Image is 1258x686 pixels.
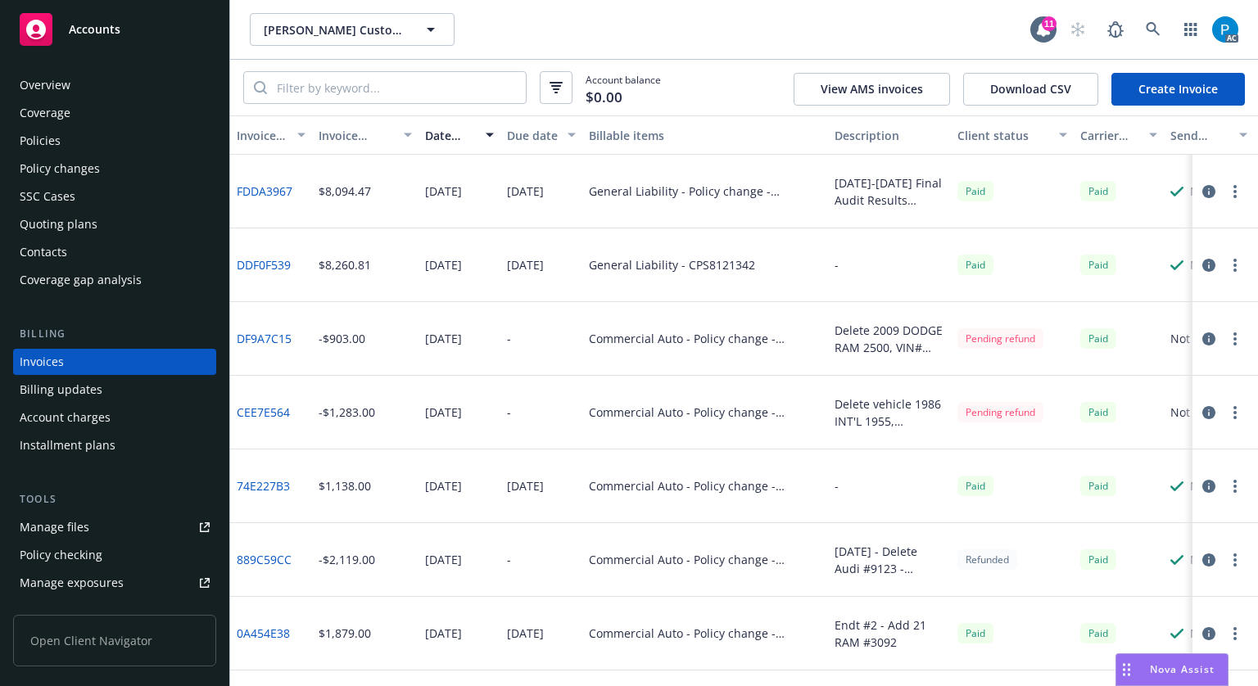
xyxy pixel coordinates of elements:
div: Invoices [20,349,64,375]
a: Manage exposures [13,570,216,596]
div: Commercial Auto - Policy change - SPP1818083-00 [589,404,821,421]
a: Overview [13,72,216,98]
div: Billing updates [20,377,102,403]
div: General Liability - Policy change - CPS7912734 [589,183,821,200]
a: Create Invoice [1111,73,1245,106]
div: [DATE] - Delete Audi #9123 - Totaled [835,543,944,577]
a: Coverage gap analysis [13,267,216,293]
div: Coverage gap analysis [20,267,142,293]
a: Switch app [1174,13,1207,46]
button: [PERSON_NAME] Custom Welding [250,13,455,46]
button: View AMS invoices [794,73,950,106]
div: Overview [20,72,70,98]
span: Paid [957,476,993,496]
div: [DATE] [425,183,462,200]
div: Account charges [20,404,111,431]
button: Invoice amount [312,115,419,155]
div: Quoting plans [20,211,97,237]
div: Commercial Auto - Policy change - SPP1818083-00 [589,477,821,494]
a: Accounts [13,7,216,52]
img: photo [1212,16,1238,43]
div: - [835,256,839,273]
div: Paid [1080,623,1116,643]
div: Policy checking [20,542,102,568]
div: Contacts [20,239,67,265]
div: [DATE]-[DATE] Final Audit Results Additional Premium $8,094.47 [835,174,944,209]
div: [DATE] [425,477,462,494]
div: Commercial Auto - Policy change - SPP1818083-00 [589,551,821,568]
a: Search [1137,13,1170,46]
button: Nova Assist [1115,653,1229,686]
div: Not sent [1170,404,1217,421]
div: [DATE] [507,256,544,273]
button: Invoice ID [230,115,312,155]
div: -$2,119.00 [319,551,375,568]
div: Billable items [589,127,821,144]
a: Policies [13,128,216,154]
div: $8,260.81 [319,256,371,273]
div: [DATE] [425,404,462,421]
a: Installment plans [13,432,216,458]
div: Paid [1080,549,1116,570]
div: Pending refund [957,328,1043,349]
div: Not sent [1170,330,1217,347]
a: Manage certificates [13,598,216,624]
div: - [507,404,511,421]
div: Send result [1170,127,1229,144]
div: Paid [1080,402,1116,422]
a: CEE7E564 [237,404,290,421]
div: Manage files [20,514,89,540]
div: Paid [1080,255,1116,275]
button: Due date [500,115,582,155]
div: Commercial Auto - Policy change - SPP1818083-00 [589,625,821,642]
div: Drag to move [1116,654,1137,685]
a: Policy checking [13,542,216,568]
div: Paid [1080,476,1116,496]
a: Report a Bug [1099,13,1132,46]
div: Policies [20,128,61,154]
a: 889C59CC [237,551,292,568]
button: Billable items [582,115,828,155]
div: Endt #2 - Add 21 RAM #3092 [835,616,944,651]
div: Manage certificates [20,598,127,624]
div: Policy changes [20,156,100,182]
span: [PERSON_NAME] Custom Welding [264,21,405,38]
div: - [507,330,511,347]
span: Paid [957,623,993,643]
input: Filter by keyword... [267,72,526,103]
span: Open Client Navigator [13,615,216,666]
div: SSC Cases [20,183,75,210]
a: 0A454E38 [237,625,290,642]
div: Invoice ID [237,127,287,144]
div: Pending refund [957,402,1043,422]
a: Quoting plans [13,211,216,237]
div: - [507,551,511,568]
svg: Search [254,81,267,94]
a: DF9A7C15 [237,330,292,347]
div: Paid [1080,181,1116,201]
a: 74E227B3 [237,477,290,494]
button: Send result [1164,115,1254,155]
div: Paid [957,181,993,201]
div: 11 [1042,16,1057,31]
a: Account charges [13,404,216,431]
button: Carrier status [1074,115,1164,155]
div: Description [835,127,944,144]
div: Refunded [957,549,1017,570]
div: -$903.00 [319,330,365,347]
a: Start snowing [1061,13,1094,46]
div: Date issued [425,127,476,144]
div: $1,138.00 [319,477,371,494]
button: Download CSV [963,73,1098,106]
span: Nova Assist [1150,662,1215,676]
div: Coverage [20,100,70,126]
button: Date issued [419,115,500,155]
a: Billing updates [13,377,216,403]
